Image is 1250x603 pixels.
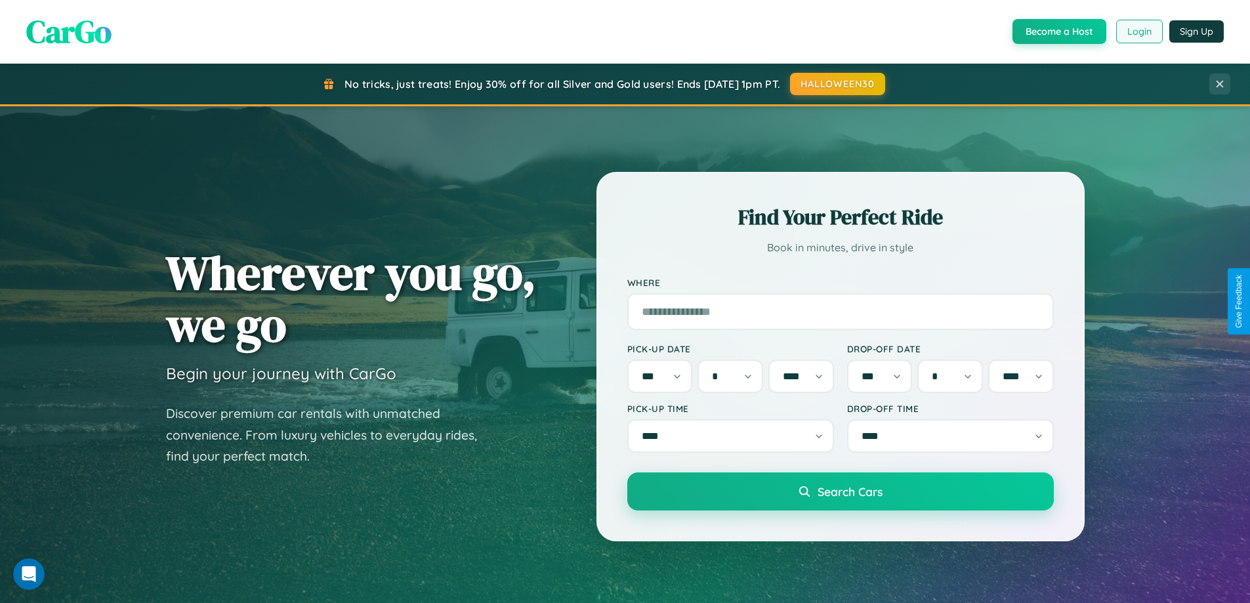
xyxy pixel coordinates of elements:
[13,558,45,590] iframe: Intercom live chat
[627,472,1054,510] button: Search Cars
[627,343,834,354] label: Pick-up Date
[627,403,834,414] label: Pick-up Time
[26,10,112,53] span: CarGo
[1012,19,1106,44] button: Become a Host
[818,484,883,499] span: Search Cars
[1169,20,1224,43] button: Sign Up
[166,247,536,350] h1: Wherever you go, we go
[627,277,1054,288] label: Where
[847,403,1054,414] label: Drop-off Time
[344,77,780,91] span: No tricks, just treats! Enjoy 30% off for all Silver and Gold users! Ends [DATE] 1pm PT.
[847,343,1054,354] label: Drop-off Date
[1116,20,1163,43] button: Login
[166,403,494,467] p: Discover premium car rentals with unmatched convenience. From luxury vehicles to everyday rides, ...
[166,364,396,383] h3: Begin your journey with CarGo
[790,73,885,95] button: HALLOWEEN30
[627,238,1054,257] p: Book in minutes, drive in style
[1234,275,1243,328] div: Give Feedback
[627,203,1054,232] h2: Find Your Perfect Ride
